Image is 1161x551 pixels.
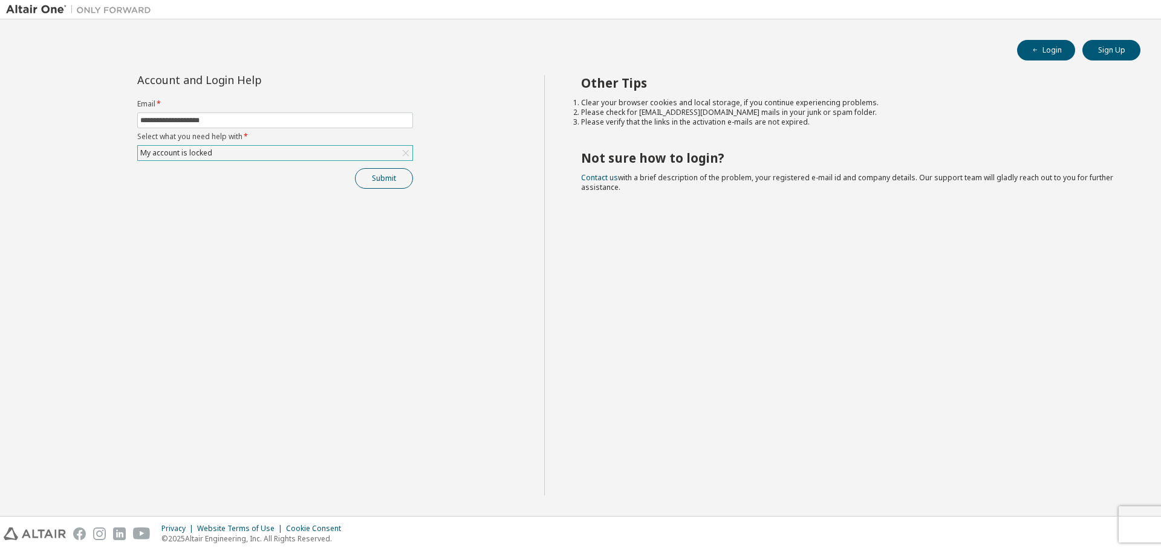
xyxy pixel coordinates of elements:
[73,527,86,540] img: facebook.svg
[286,524,348,533] div: Cookie Consent
[133,527,151,540] img: youtube.svg
[355,168,413,189] button: Submit
[138,146,412,160] div: My account is locked
[6,4,157,16] img: Altair One
[138,146,214,160] div: My account is locked
[161,524,197,533] div: Privacy
[93,527,106,540] img: instagram.svg
[197,524,286,533] div: Website Terms of Use
[581,98,1119,108] li: Clear your browser cookies and local storage, if you continue experiencing problems.
[137,75,358,85] div: Account and Login Help
[1082,40,1140,60] button: Sign Up
[4,527,66,540] img: altair_logo.svg
[581,172,1113,192] span: with a brief description of the problem, your registered e-mail id and company details. Our suppo...
[581,108,1119,117] li: Please check for [EMAIL_ADDRESS][DOMAIN_NAME] mails in your junk or spam folder.
[581,150,1119,166] h2: Not sure how to login?
[161,533,348,544] p: © 2025 Altair Engineering, Inc. All Rights Reserved.
[137,132,413,142] label: Select what you need help with
[581,172,618,183] a: Contact us
[113,527,126,540] img: linkedin.svg
[581,75,1119,91] h2: Other Tips
[137,99,413,109] label: Email
[581,117,1119,127] li: Please verify that the links in the activation e-mails are not expired.
[1017,40,1075,60] button: Login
